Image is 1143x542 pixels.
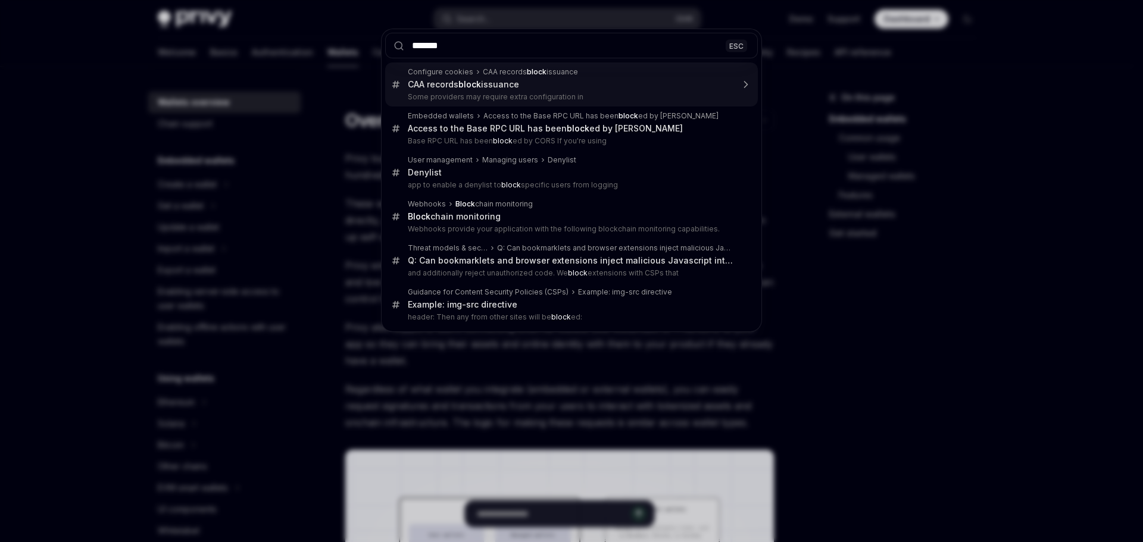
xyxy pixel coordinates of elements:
[527,67,546,76] b: block
[408,79,519,90] div: CAA records issuance
[408,67,473,77] div: Configure cookies
[493,136,513,145] b: block
[408,287,569,297] div: Guidance for Content Security Policies (CSPs)
[408,199,446,209] div: Webhooks
[408,155,473,165] div: User management
[497,243,733,253] div: Q: Can bookmarklets and browser extensions inject malicious Javascript into the iframe?
[408,243,488,253] div: Threat models & security FAQ
[408,111,474,121] div: Embedded wallets
[482,155,538,165] div: Managing users
[408,92,733,102] p: Some providers may require extra configuration in
[619,111,638,120] b: block
[408,211,430,221] b: Block
[578,287,672,297] div: Example: img-src directive
[455,199,475,208] b: Block
[408,180,733,190] p: app to enable a denylist to specific users from logging
[726,39,747,52] div: ESC
[483,111,719,121] div: Access to the Base RPC URL has been ed by [PERSON_NAME]
[408,224,733,234] p: Webhooks provide your application with the following blockchain monitoring capabilities.
[408,312,733,322] p: header: Then any from other sites will be ed:
[408,167,442,178] div: Denylist
[408,211,501,222] div: chain monitoring
[548,155,576,165] div: Denylist
[551,312,571,321] b: block
[408,268,733,278] p: and additionally reject unauthorized code. We extensions with CSPs that
[408,136,733,146] p: Base RPC URL has been ed by CORS If you're using
[568,268,588,277] b: block
[501,180,521,189] b: block
[458,79,481,89] b: block
[567,123,589,133] b: block
[408,299,517,310] div: Example: img-src directive
[455,199,533,209] div: chain monitoring
[483,67,578,77] div: CAA records issuance
[408,255,733,266] div: Q: Can bookmarklets and browser extensions inject malicious Javascript into the iframe?
[408,123,683,134] div: Access to the Base RPC URL has been ed by [PERSON_NAME]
